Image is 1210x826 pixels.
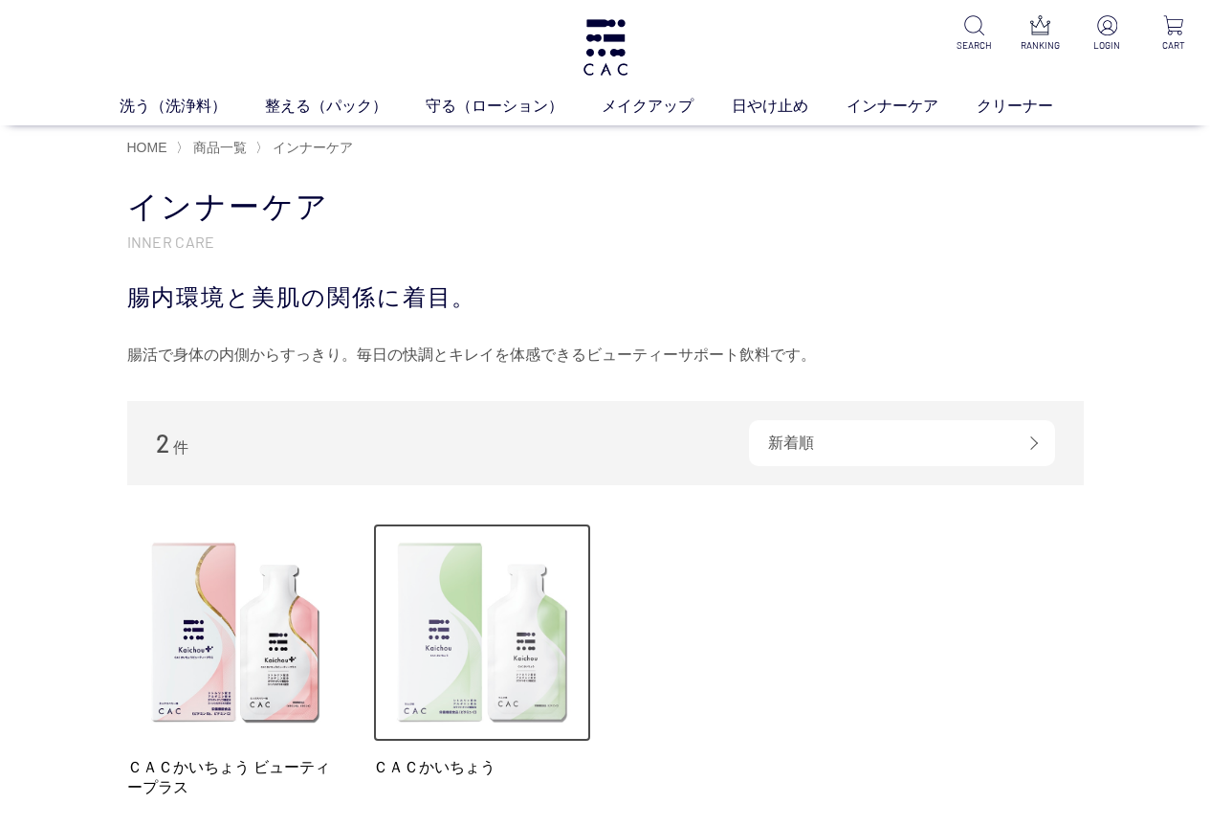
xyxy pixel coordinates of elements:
[265,95,426,118] a: 整える（パック）
[189,140,247,155] a: 商品一覧
[426,95,602,118] a: 守る（ローション）
[173,439,188,456] span: 件
[1152,15,1195,53] a: CART
[127,280,1084,315] div: 腸内環境と美肌の関係に着目。
[127,524,345,742] img: ＣＡＣかいちょう ビューティープラス
[953,38,996,53] p: SEARCH
[749,420,1055,466] div: 新着順
[953,15,996,53] a: SEARCH
[1086,38,1129,53] p: LOGIN
[120,95,265,118] a: 洗う（洗浄料）
[977,95,1091,118] a: クリーナー
[373,524,591,742] img: ＣＡＣかいちょう
[127,140,167,155] a: HOME
[193,140,247,155] span: 商品一覧
[1152,38,1195,53] p: CART
[732,95,847,118] a: 日やけ止め
[255,139,358,157] li: 〉
[269,140,353,155] a: インナーケア
[373,757,591,777] a: ＣＡＣかいちょう
[127,232,1084,252] p: INNER CARE
[127,187,1084,228] h1: インナーケア
[1086,15,1129,53] a: LOGIN
[127,340,1084,370] div: 腸活で身体の内側からすっきり。毎日の快調とキレイを体感できるビューティーサポート飲料です。
[273,140,353,155] span: インナーケア
[156,428,169,458] span: 2
[176,139,252,157] li: 〉
[1019,38,1062,53] p: RANKING
[847,95,977,118] a: インナーケア
[602,95,732,118] a: メイクアップ
[127,757,345,798] a: ＣＡＣかいちょう ビューティープラス
[1019,15,1062,53] a: RANKING
[581,19,630,76] img: logo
